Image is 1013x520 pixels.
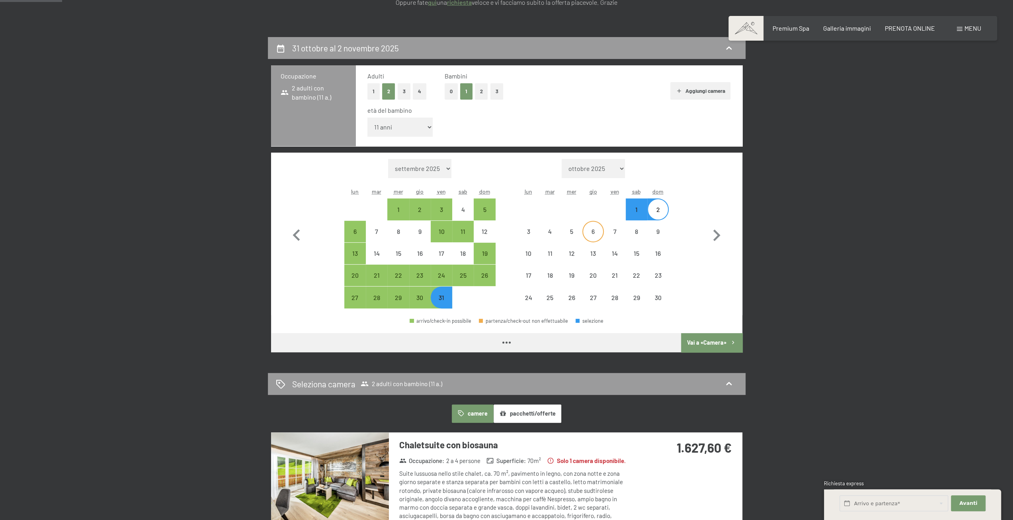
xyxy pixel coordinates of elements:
div: Fri Oct 03 2025 [431,198,452,220]
div: partenza/check-out non effettuabile [479,318,568,324]
div: Thu Oct 16 2025 [409,243,431,264]
div: 17 [518,272,538,292]
div: Sat Nov 08 2025 [626,221,647,242]
abbr: venerdì [611,188,619,195]
div: arrivo/check-in non effettuabile [647,243,669,264]
div: 28 [605,294,625,314]
button: 3 [490,83,504,100]
div: 4 [540,228,560,248]
button: Avanti [951,495,985,512]
div: selezione [576,318,603,324]
div: Wed Oct 22 2025 [387,265,409,286]
button: camere [452,404,493,423]
div: Mon Oct 13 2025 [344,243,366,264]
div: arrivo/check-in possibile [344,286,366,308]
div: Sat Oct 11 2025 [452,221,474,242]
div: Tue Oct 21 2025 [366,265,387,286]
div: Thu Oct 23 2025 [409,265,431,286]
div: Sat Oct 18 2025 [452,243,474,264]
div: 6 [345,228,365,248]
div: 30 [410,294,430,314]
div: 24 [518,294,538,314]
div: Sat Oct 25 2025 [452,265,474,286]
div: Mon Oct 27 2025 [344,286,366,308]
abbr: martedì [372,188,381,195]
div: arrivo/check-in non effettuabile [582,265,604,286]
span: Richiesta express [824,480,864,487]
button: Vai a «Camera» [681,333,742,352]
div: 9 [648,228,668,248]
div: arrivo/check-in non effettuabile [452,243,474,264]
div: arrivo/check-in non effettuabile [647,265,669,286]
abbr: domenica [479,188,490,195]
span: Adulti [367,72,384,80]
span: 2 a 4 persone [446,457,480,465]
a: Galleria immagini [823,24,871,32]
div: arrivo/check-in non effettuabile [582,243,604,264]
span: 2 adulti con bambino (11 a.) [281,84,346,102]
div: arrivo/check-in possibile [452,221,474,242]
div: Fri Oct 10 2025 [431,221,452,242]
div: Thu Oct 30 2025 [409,286,431,308]
div: 8 [388,228,408,248]
div: arrivo/check-in non effettuabile [561,286,582,308]
div: Sun Oct 05 2025 [474,198,495,220]
div: arrivo/check-in possibile [409,265,431,286]
div: Sat Nov 29 2025 [626,286,647,308]
div: arrivo/check-in non effettuabile [647,221,669,242]
div: Fri Nov 14 2025 [604,243,625,264]
div: Fri Nov 28 2025 [604,286,625,308]
div: arrivo/check-in non effettuabile [539,243,561,264]
div: Sat Nov 01 2025 [626,198,647,220]
div: arrivo/check-in non effettuabile [561,221,582,242]
div: 19 [474,250,494,270]
div: 9 [410,228,430,248]
abbr: giovedì [589,188,597,195]
div: 30 [648,294,668,314]
div: arrivo/check-in non effettuabile [409,221,431,242]
div: Wed Nov 19 2025 [561,265,582,286]
div: Wed Nov 12 2025 [561,243,582,264]
button: 2 [475,83,488,100]
button: Aggiungi camera [670,82,730,100]
div: arrivo/check-in non effettuabile [517,243,539,264]
button: 0 [445,83,458,100]
div: Mon Nov 03 2025 [517,221,539,242]
div: Fri Nov 07 2025 [604,221,625,242]
div: Sat Nov 15 2025 [626,243,647,264]
div: 14 [367,250,386,270]
div: 31 [431,294,451,314]
div: arrivo/check-in non effettuabile [366,221,387,242]
div: Tue Oct 28 2025 [366,286,387,308]
h2: 31 ottobre al 2 novembre 2025 [292,43,399,53]
div: Tue Nov 11 2025 [539,243,561,264]
div: arrivo/check-in non effettuabile [647,198,669,220]
div: arrivo/check-in non effettuabile [582,221,604,242]
abbr: mercoledì [567,188,576,195]
h3: Chaletsuite con biosauna [399,439,636,451]
div: 26 [474,272,494,292]
div: 5 [474,206,494,226]
div: Thu Nov 13 2025 [582,243,604,264]
div: Tue Oct 14 2025 [366,243,387,264]
div: 29 [627,294,646,314]
div: 7 [367,228,386,248]
div: 15 [388,250,408,270]
div: arrivo/check-in non effettuabile [517,221,539,242]
button: 2 [382,83,395,100]
strong: Solo 1 camera disponibile. [547,457,626,465]
button: 3 [398,83,411,100]
abbr: lunedì [525,188,532,195]
abbr: venerdì [437,188,446,195]
div: arrivo/check-in non effettuabile [474,221,495,242]
button: 4 [413,83,426,100]
div: arrivo/check-in non effettuabile [409,243,431,264]
div: Sun Nov 16 2025 [647,243,669,264]
div: Sun Nov 23 2025 [647,265,669,286]
div: arrivo/check-in possibile [431,221,452,242]
div: 22 [388,272,408,292]
span: PRENOTA ONLINE [885,24,935,32]
div: Mon Oct 06 2025 [344,221,366,242]
div: arrivo/check-in possibile [387,265,409,286]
